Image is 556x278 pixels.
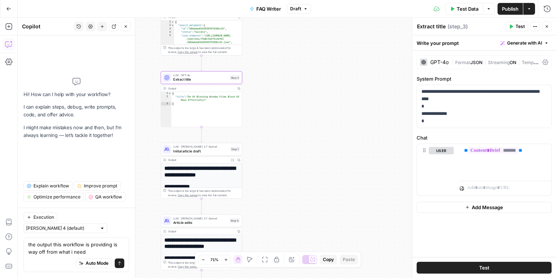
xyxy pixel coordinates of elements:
[161,20,174,24] div: 1
[85,192,125,202] button: QA workflow
[161,31,174,34] div: 4
[161,95,171,102] div: 2
[171,24,174,27] span: Toggle code folding, rows 2 through 12
[479,264,489,271] span: Test
[457,5,478,13] span: Test Data
[161,92,171,95] div: 1
[210,257,218,263] span: 71%
[24,192,84,202] button: Optimize performance
[173,77,228,82] span: Extract title
[340,255,358,264] button: Paste
[455,60,470,65] span: Format
[452,58,455,66] span: |
[256,5,281,13] span: FAQ Writer
[168,260,240,269] div: This output is too large & has been abbreviated for review. to view the full content.
[498,3,523,15] button: Publish
[173,148,228,154] span: Initial article draft
[161,71,242,127] div: LLM · GPT-4oExtract titleStep 3Output{ "title":"Do UV Blocking Window Films Block UV Rays Effecti...
[173,220,228,225] span: Article edits
[74,181,121,191] button: Improve prompt
[201,56,202,71] g: Edge from step_2 to step_3
[168,229,234,233] div: Output
[95,194,122,200] span: QA workflow
[510,60,516,65] span: ON
[24,212,57,222] button: Execution
[502,5,518,13] span: Publish
[173,216,228,220] span: LLM · [PERSON_NAME] 3.7 Sonnet
[290,6,301,12] span: Draft
[507,40,542,46] span: Generate with AI
[168,15,234,19] div: Output
[168,189,240,197] div: This output is too large & has been abbreviated for review. to view the full content.
[343,256,355,263] span: Paste
[168,46,240,54] div: This output is too large & has been abbreviated for review. to view the full content.
[417,262,552,274] button: Test
[506,22,528,31] button: Test
[178,265,197,268] span: Copy the output
[33,214,54,221] span: Execution
[417,202,552,213] button: Add Message
[28,241,124,256] textarea: the output this workflow is providing is way off from what i need
[22,23,72,30] div: Copilot
[417,23,446,30] textarea: Extract title
[245,3,285,15] button: FAQ Writer
[76,258,112,268] button: Auto Mode
[516,23,525,30] span: Test
[417,75,552,82] label: System Prompt
[161,24,174,27] div: 2
[86,260,108,267] span: Auto Mode
[430,60,449,65] div: GPT-4o
[320,255,337,264] button: Copy
[161,102,171,105] div: 3
[161,34,174,44] div: 5
[417,144,454,196] div: user
[229,218,240,223] div: Step 4
[498,38,552,48] button: Generate with AI
[482,58,488,66] span: |
[417,134,552,141] label: Chat
[287,4,311,14] button: Draft
[516,58,522,66] span: |
[201,198,202,214] g: Edge from step_1 to step_4
[488,60,510,65] span: Streaming
[178,50,197,54] span: Copy the output
[429,147,454,154] button: user
[24,181,72,191] button: Explain workflow
[230,75,240,80] div: Step 3
[173,73,228,77] span: LLM · GPT-4o
[445,3,483,15] button: Test Data
[173,145,228,149] span: LLM · [PERSON_NAME] 3.7 Sonnet
[448,23,468,30] span: ( step_3 )
[161,27,174,31] div: 3
[26,225,97,232] input: Claude Sonnet 4 (default)
[412,35,556,50] div: Write your prompt
[522,58,539,66] span: Temp
[168,158,228,162] div: Output
[230,147,240,152] div: Step 1
[472,204,503,211] span: Add Message
[470,60,482,65] span: JSON
[84,183,117,189] span: Improve prompt
[168,92,171,95] span: Toggle code folding, rows 1 through 3
[168,86,234,90] div: Output
[178,194,197,197] span: Copy the output
[201,127,202,142] g: Edge from step_3 to step_1
[171,20,174,24] span: Toggle code folding, rows 1 through 361
[24,91,129,98] p: Hi! How can I help with your workflow?
[33,183,69,189] span: Explain workflow
[24,124,129,139] p: I might make mistakes now and then, but I’m always learning — let’s tackle it together!
[323,256,334,263] span: Copy
[33,194,81,200] span: Optimize performance
[24,103,129,119] p: I can explain steps, debug, write prompts, code, and offer advice.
